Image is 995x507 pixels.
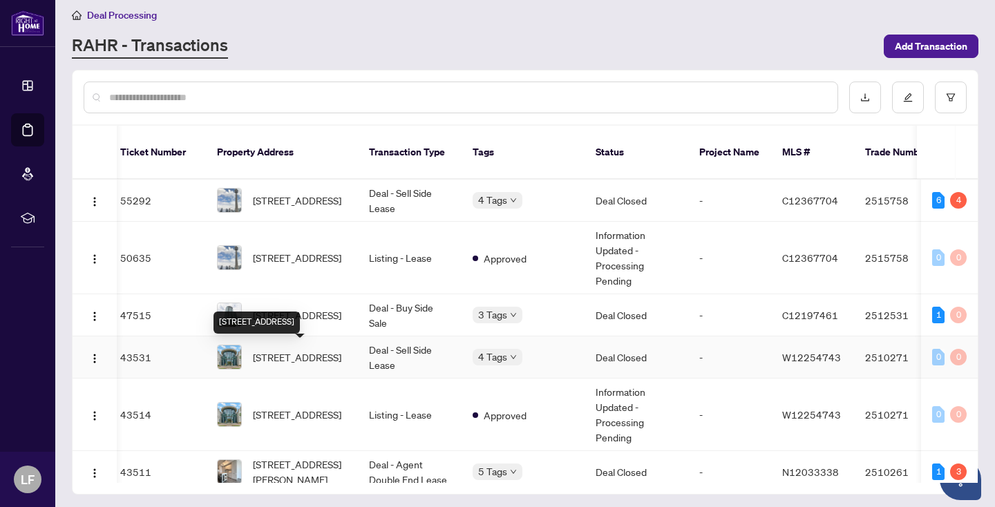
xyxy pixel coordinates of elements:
button: Logo [84,189,106,211]
span: [STREET_ADDRESS] [253,307,341,323]
td: Deal Closed [585,294,688,336]
span: filter [946,93,956,102]
td: - [688,379,771,451]
div: 3 [950,463,967,480]
td: 50635 [109,222,206,294]
span: C12367704 [782,194,838,207]
td: 47515 [109,294,206,336]
span: down [510,354,517,361]
td: 2510271 [854,379,951,451]
button: Logo [84,346,106,368]
span: [STREET_ADDRESS] [253,407,341,422]
td: 43531 [109,336,206,379]
span: 5 Tags [478,463,507,479]
span: home [72,10,82,20]
span: Approved [484,251,527,266]
td: - [688,180,771,222]
img: thumbnail-img [218,189,241,212]
img: Logo [89,353,100,364]
td: Information Updated - Processing Pending [585,379,688,451]
div: [STREET_ADDRESS] [214,312,300,334]
span: C12367704 [782,251,838,264]
td: 2510271 [854,336,951,379]
button: Logo [84,304,106,326]
span: 4 Tags [478,192,507,208]
th: Ticket Number [109,126,206,180]
img: thumbnail-img [218,345,241,369]
a: RAHR - Transactions [72,34,228,59]
span: 3 Tags [478,307,507,323]
button: Logo [84,403,106,425]
span: download [860,93,870,102]
td: - [688,222,771,294]
div: 0 [932,349,945,365]
td: 55292 [109,180,206,222]
span: down [510,312,517,318]
td: 43514 [109,379,206,451]
td: 2510261 [854,451,951,493]
img: thumbnail-img [218,303,241,327]
div: 0 [950,249,967,266]
span: W12254743 [782,351,841,363]
th: Project Name [688,126,771,180]
td: - [688,294,771,336]
img: thumbnail-img [218,460,241,484]
span: LF [21,470,35,489]
th: Tags [462,126,585,180]
th: Transaction Type [358,126,462,180]
span: Deal Processing [87,9,157,21]
button: download [849,82,881,113]
div: 0 [950,406,967,423]
td: Deal - Sell Side Lease [358,336,462,379]
td: Deal Closed [585,180,688,222]
div: 6 [932,192,945,209]
td: 43511 [109,451,206,493]
div: 0 [950,307,967,323]
button: Logo [84,461,106,483]
span: W12254743 [782,408,841,421]
th: Trade Number [854,126,951,180]
div: 0 [932,406,945,423]
span: C12197461 [782,309,838,321]
span: Approved [484,408,527,423]
div: 0 [932,249,945,266]
img: Logo [89,410,100,421]
img: Logo [89,196,100,207]
th: Status [585,126,688,180]
span: edit [903,93,913,102]
td: Deal - Agent Double End Lease [358,451,462,493]
span: Add Transaction [895,35,967,57]
td: Information Updated - Processing Pending [585,222,688,294]
div: 1 [932,307,945,323]
td: Deal - Sell Side Lease [358,180,462,222]
span: [STREET_ADDRESS] [253,193,341,208]
button: Add Transaction [884,35,978,58]
span: down [510,468,517,475]
div: 4 [950,192,967,209]
span: [STREET_ADDRESS] [253,250,341,265]
div: 1 [932,463,945,480]
img: thumbnail-img [218,403,241,426]
button: Logo [84,247,106,269]
span: down [510,197,517,204]
th: MLS # [771,126,854,180]
img: thumbnail-img [218,246,241,269]
td: 2515758 [854,222,951,294]
img: Logo [89,468,100,479]
th: Property Address [206,126,358,180]
button: edit [892,82,924,113]
span: 4 Tags [478,349,507,365]
img: logo [11,10,44,36]
div: 0 [950,349,967,365]
td: Deal Closed [585,451,688,493]
td: 2515758 [854,180,951,222]
td: - [688,451,771,493]
td: Listing - Lease [358,222,462,294]
span: [STREET_ADDRESS] [253,350,341,365]
td: Deal - Buy Side Sale [358,294,462,336]
span: N12033338 [782,466,839,478]
td: Deal Closed [585,336,688,379]
img: Logo [89,311,100,322]
button: filter [935,82,967,113]
td: 2512531 [854,294,951,336]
